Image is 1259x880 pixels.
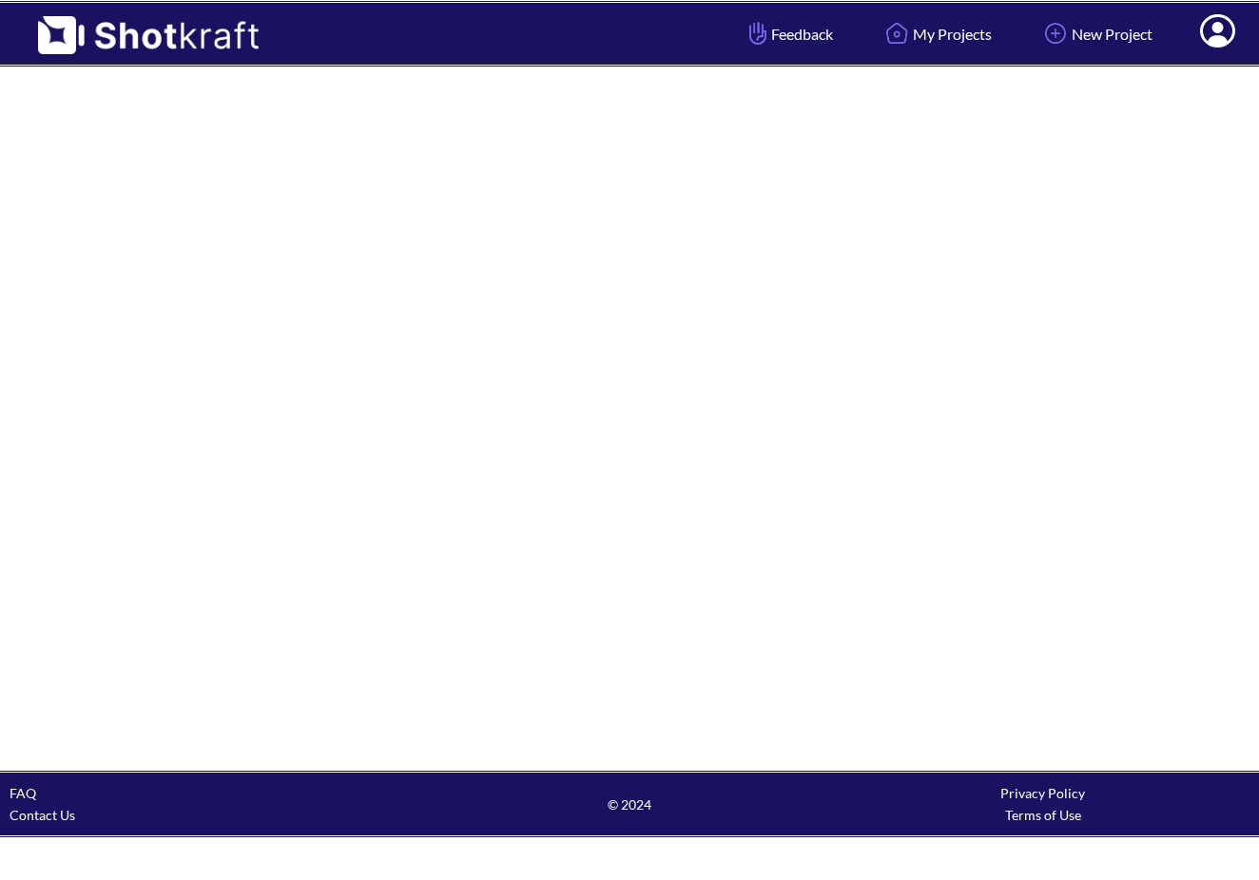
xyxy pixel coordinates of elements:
[881,17,913,49] img: Home Icon
[10,807,75,823] a: Contact Us
[836,804,1249,826] div: Terms of Use
[836,782,1249,804] div: Privacy Policy
[1025,9,1167,59] a: New Project
[10,785,36,801] a: FAQ
[423,794,837,815] span: © 2024
[745,17,771,49] img: Hand Icon
[866,9,1006,59] a: My Projects
[745,23,833,45] span: Feedback
[1039,17,1072,49] img: Add Icon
